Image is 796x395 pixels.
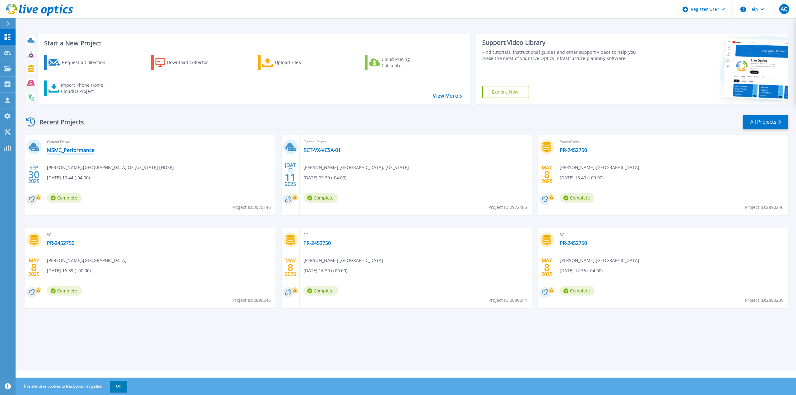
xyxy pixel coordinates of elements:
div: Recent Projects [24,114,92,130]
span: [DATE] 16:40 (+00:00) [560,174,604,181]
a: PR-2452750 [560,147,587,153]
div: Request a Collection [62,56,112,69]
div: Import Phone Home CloudIQ Project [61,82,109,94]
div: [DATE] 2025 [285,163,296,186]
span: Project ID: 3075146 [232,204,271,211]
span: 8 [31,265,37,270]
span: [PERSON_NAME] , [GEOGRAPHIC_DATA] [47,257,127,264]
span: [PERSON_NAME] , [GEOGRAPHIC_DATA] [560,257,639,264]
span: 30 [28,172,39,177]
span: [DATE] 16:39 (+00:00) [47,267,91,274]
span: 8 [544,172,550,177]
span: PowerStore [560,139,784,145]
a: Explore Now! [482,86,530,98]
button: OK [110,381,127,392]
span: 11 [285,175,296,180]
span: [PERSON_NAME] , [GEOGRAPHIC_DATA] [560,164,639,171]
a: MSMC_Performance [47,147,95,153]
span: Project ID: 2890244 [488,297,527,304]
span: SC [47,232,272,238]
span: Optical Prime [47,139,272,145]
span: [PERSON_NAME] , [GEOGRAPHIC_DATA] [303,257,383,264]
a: All Projects [743,115,788,129]
span: Complete [560,286,595,296]
span: [DATE] 09:20 (-04:00) [303,174,346,181]
span: Complete [47,286,82,296]
div: Find tutorials, instructional guides and other support videos to help you make the most of your L... [482,49,644,62]
span: Complete [303,193,338,203]
a: Download Collector [151,55,220,70]
a: Cloud Pricing Calculator [365,55,434,70]
span: Project ID: 2890246 [745,204,784,211]
span: [PERSON_NAME] , [GEOGRAPHIC_DATA] OF [US_STATE] [HOSP] [47,164,174,171]
span: Project ID: 2890245 [232,297,271,304]
span: 8 [288,265,293,270]
h3: Start a New Project [44,40,462,47]
div: Upload Files [275,56,325,69]
div: Cloud Pricing Calculator [382,56,431,69]
div: MAY 2025 [541,163,553,186]
a: PR-2452750 [303,240,331,246]
div: Support Video Library [482,39,644,47]
span: This site uses cookies to track your navigation. [17,381,127,392]
div: MAY 2025 [541,256,553,279]
span: SC [560,232,784,238]
a: Upload Files [258,55,327,70]
span: Complete [560,193,595,203]
span: [DATE] 10:44 (-04:00) [47,174,90,181]
span: 8 [544,265,550,270]
a: PR-2452750 [47,240,74,246]
div: SEP 2025 [28,163,40,186]
span: Optical Prime [303,139,528,145]
a: Request a Collection [44,55,113,70]
div: MAY 2025 [28,256,40,279]
span: Complete [303,286,338,296]
span: SC [303,232,528,238]
span: Project ID: 2972485 [488,204,527,211]
div: Download Collector [167,56,217,69]
div: MAY 2025 [285,256,296,279]
span: Complete [47,193,82,203]
a: BCT-VX-VCSA-01 [303,147,341,153]
span: [PERSON_NAME] , [GEOGRAPHIC_DATA], [US_STATE] [303,164,409,171]
span: [DATE] 12:35 (-04:00) [560,267,603,274]
a: View More [433,93,462,99]
span: AC [781,7,787,11]
span: [DATE] 16:39 (+00:00) [303,267,347,274]
span: Project ID: 2890239 [745,297,784,304]
a: PR-2452750 [560,240,587,246]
